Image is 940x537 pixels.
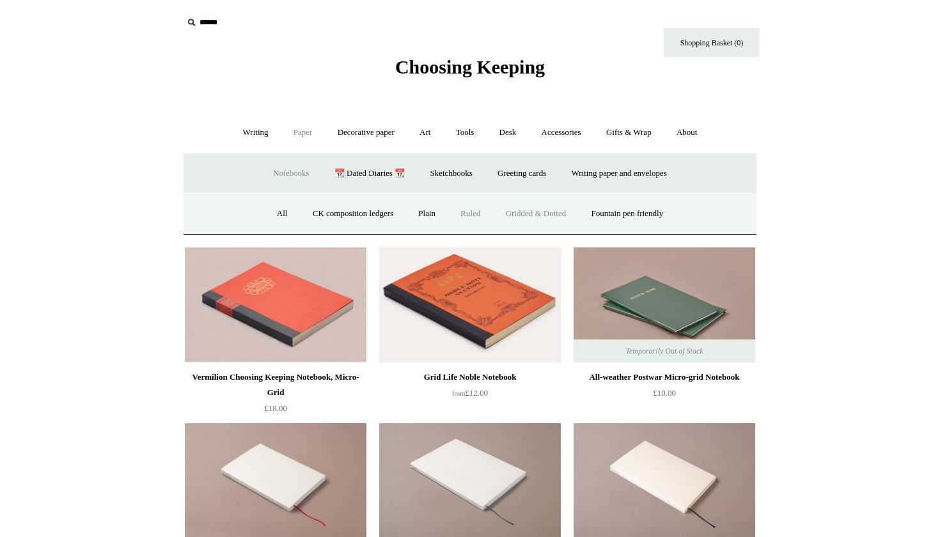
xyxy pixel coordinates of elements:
span: Temporarily Out of Stock [613,339,716,362]
div: All-weather Postwar Micro-grid Notebook [577,370,752,385]
a: All [265,197,299,231]
a: Notebooks [262,157,320,191]
a: Plain [407,197,447,231]
div: Vermilion Choosing Keeping Notebook, Micro-Grid [188,370,363,400]
img: All-weather Postwar Micro-grid Notebook [574,247,755,362]
a: Writing [231,116,280,150]
span: Choosing Keeping [395,56,545,77]
a: CK composition ledgers [301,197,405,231]
a: Art [408,116,442,150]
a: All-weather Postwar Micro-grid Notebook £10.00 [574,370,755,422]
a: Grid Life Noble Notebook from£12.00 [379,370,561,422]
a: Paper [282,116,324,150]
a: Grid Life Noble Notebook Grid Life Noble Notebook [379,247,561,362]
a: Shopping Basket (0) [664,28,760,57]
span: from [452,390,465,397]
a: Fountain pen friendly [580,197,675,231]
img: Grid Life Noble Notebook [379,247,561,362]
a: About [665,116,709,150]
a: Tools [444,116,486,150]
a: Greeting cards [486,157,558,191]
a: Gifts & Wrap [595,116,663,150]
span: £18.00 [264,403,287,413]
a: 📆 Dated Diaries 📆 [323,157,416,191]
div: Grid Life Noble Notebook [382,370,558,385]
span: £10.00 [653,388,676,398]
a: Sketchbooks [418,157,483,191]
a: Accessories [530,116,593,150]
a: Ruled [449,197,492,231]
span: £12.00 [452,388,488,398]
a: Vermilion Choosing Keeping Notebook, Micro-Grid Vermilion Choosing Keeping Notebook, Micro-Grid [185,247,366,362]
a: Desk [488,116,528,150]
img: Vermilion Choosing Keeping Notebook, Micro-Grid [185,247,366,362]
a: Gridded & Dotted [494,197,578,231]
a: Writing paper and envelopes [560,157,678,191]
a: Vermilion Choosing Keeping Notebook, Micro-Grid £18.00 [185,370,366,422]
a: All-weather Postwar Micro-grid Notebook All-weather Postwar Micro-grid Notebook Temporarily Out o... [574,247,755,362]
a: Decorative paper [326,116,406,150]
a: Choosing Keeping [395,66,545,75]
